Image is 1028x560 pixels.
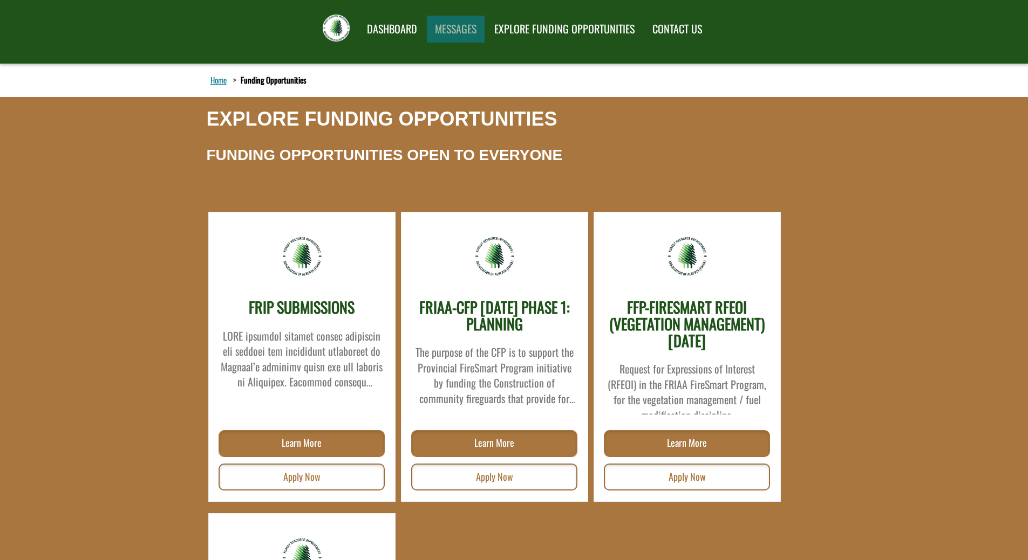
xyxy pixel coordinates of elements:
[412,299,577,333] h3: FRIAA-CFP [DATE] PHASE 1: PLANNING
[207,147,563,164] h2: FUNDING OPPORTUNITIES OPEN TO EVERYONE
[230,74,307,86] li: Funding Opportunities
[219,430,385,457] a: Learn More
[486,16,643,43] a: EXPLORE FUNDING OPPORTUNITIES
[357,12,710,43] nav: Main Navigation
[208,73,229,87] a: Home
[605,355,770,414] div: Request for Expressions of Interest (RFEOI) in the FRIAA FireSmart Program, for the vegetation ma...
[604,464,770,490] a: Apply Now
[219,464,385,490] a: Apply Now
[249,299,355,316] h3: FRIP SUBMISSIONS
[412,338,577,406] div: The purpose of the CFP is to support the Provincial FireSmart Program initiative by funding the C...
[207,108,557,130] h1: EXPLORE FUNDING OPPORTUNITIES
[411,430,577,457] a: Learn More
[474,236,515,276] img: friaa-logo.png
[411,464,577,490] a: Apply Now
[427,16,485,43] a: MESSAGES
[667,236,707,276] img: friaa-logo.png
[605,299,770,349] h3: FFP-FIRESMART RFEOI (VEGETATION MANAGEMENT) [DATE]
[604,430,770,457] a: Learn More
[323,15,350,42] img: FRIAA Submissions Portal
[644,16,710,43] a: CONTACT US
[282,236,322,276] img: friaa-logo.png
[220,322,384,390] div: LORE ipsumdol sitamet consec adipiscin eli seddoei tem incididunt utlaboreet do Magnaal’e adminim...
[359,16,425,43] a: DASHBOARD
